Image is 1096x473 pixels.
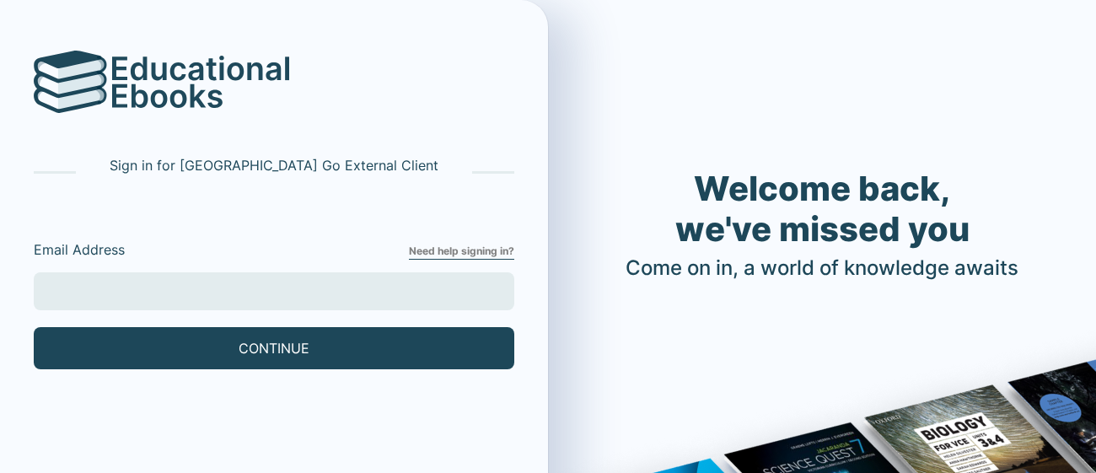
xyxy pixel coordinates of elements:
[34,327,514,369] button: CONTINUE
[34,239,409,260] label: Email Address
[112,56,289,108] img: logo-text.svg
[110,155,438,175] p: Sign in for [GEOGRAPHIC_DATA] Go External Client
[34,51,108,113] img: logo.svg
[626,256,1018,281] h4: Come on in, a world of knowledge awaits
[626,169,1018,250] h1: Welcome back, we've missed you
[409,244,514,260] a: Need help signing in?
